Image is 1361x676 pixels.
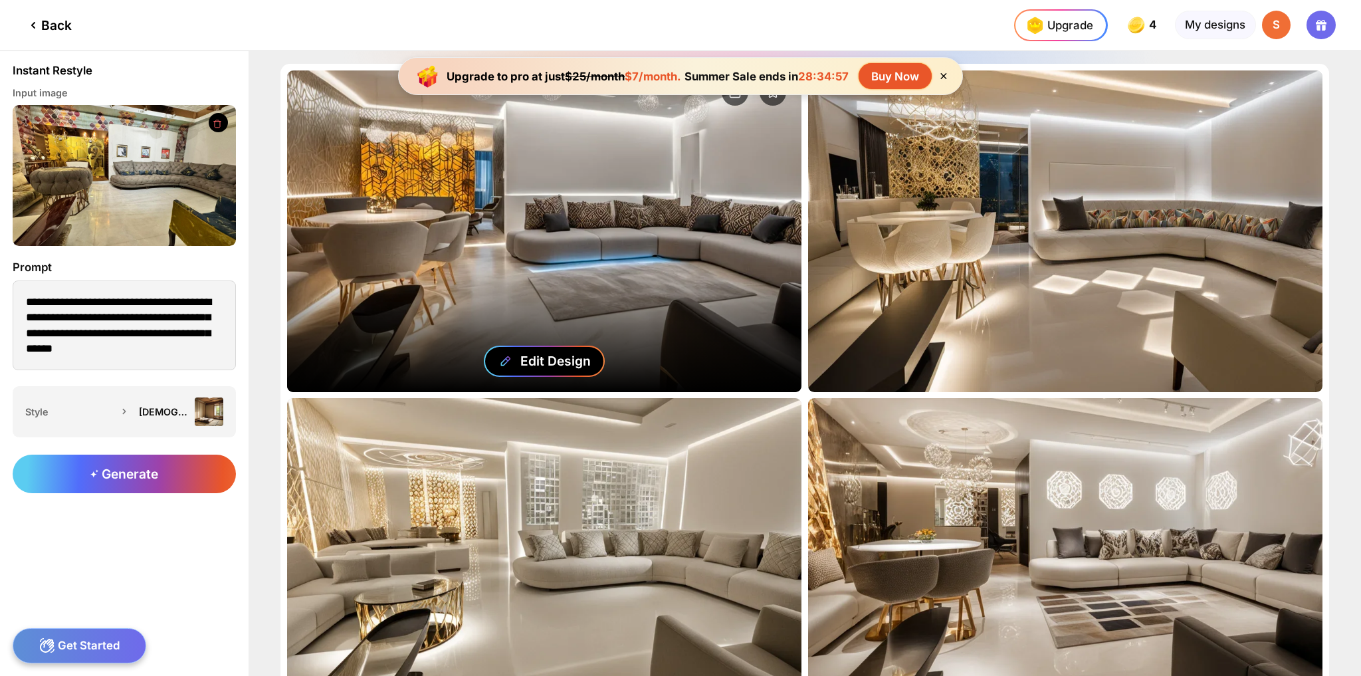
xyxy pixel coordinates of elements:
div: Style [25,406,116,417]
div: Input image [13,86,236,99]
div: Instant Restyle [13,64,92,78]
div: Upgrade to pro at just [447,70,681,83]
span: 28:34:57 [798,70,849,83]
div: Buy Now [859,63,932,89]
img: upgrade-banner-new-year-icon.gif [412,60,444,92]
div: S [1262,11,1291,39]
div: [DEMOGRAPHIC_DATA] [139,406,188,417]
span: Generate [90,466,158,482]
span: $7/month. [625,70,681,83]
span: 4 [1149,19,1159,31]
div: Prompt [13,259,236,276]
div: Edit Design [520,353,591,369]
div: Summer Sale ends in [681,70,852,83]
div: Get Started [13,628,146,663]
div: Back [25,17,72,33]
img: upgrade-nav-btn-icon.gif [1022,13,1047,38]
div: Upgrade [1022,13,1093,38]
div: My designs [1175,11,1256,39]
span: $25/month [565,70,625,83]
